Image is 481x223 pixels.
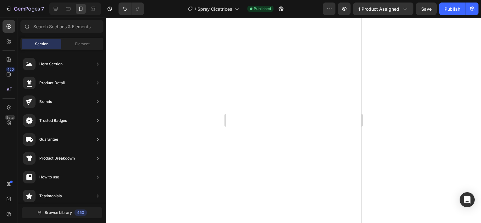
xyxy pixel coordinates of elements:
[460,192,475,207] div: Open Intercom Messenger
[39,80,65,86] div: Product Detail
[35,41,48,47] span: Section
[119,3,144,15] div: Undo/Redo
[41,5,44,13] p: 7
[197,6,232,12] span: Spray Cicatrices
[5,115,15,120] div: Beta
[39,155,75,161] div: Product Breakdown
[445,6,460,12] div: Publish
[20,20,103,33] input: Search Sections & Elements
[39,193,62,199] div: Testimonials
[75,209,87,216] div: 450
[421,6,432,12] span: Save
[39,174,59,180] div: How to use
[353,3,413,15] button: 1 product assigned
[39,136,58,143] div: Guarantee
[75,41,90,47] span: Element
[416,3,437,15] button: Save
[22,207,102,218] button: Browse Library450
[6,67,15,72] div: 450
[254,6,271,12] span: Published
[439,3,466,15] button: Publish
[226,18,361,223] iframe: Design area
[3,3,47,15] button: 7
[39,61,63,67] div: Hero Section
[358,6,399,12] span: 1 product assigned
[45,210,72,215] span: Browse Library
[195,6,196,12] span: /
[39,99,52,105] div: Brands
[39,117,67,124] div: Trusted Badges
